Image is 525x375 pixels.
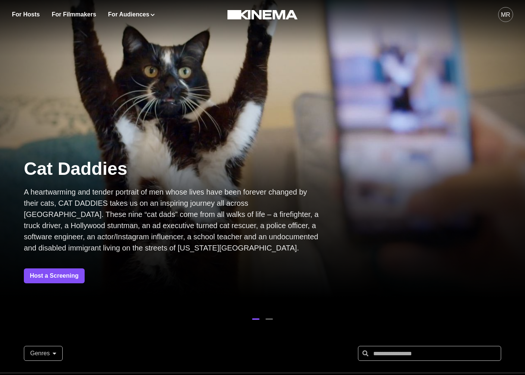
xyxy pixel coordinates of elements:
[24,186,322,253] p: A heartwarming and tender portrait of men whose lives have been forever changed by their cats, CA...
[24,268,85,283] a: Host a Screening
[52,10,96,19] a: For Filmmakers
[108,10,155,19] button: For Audiences
[12,10,40,19] a: For Hosts
[24,346,63,361] button: Genres
[24,157,322,180] p: Cat Daddies
[501,10,510,19] div: MR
